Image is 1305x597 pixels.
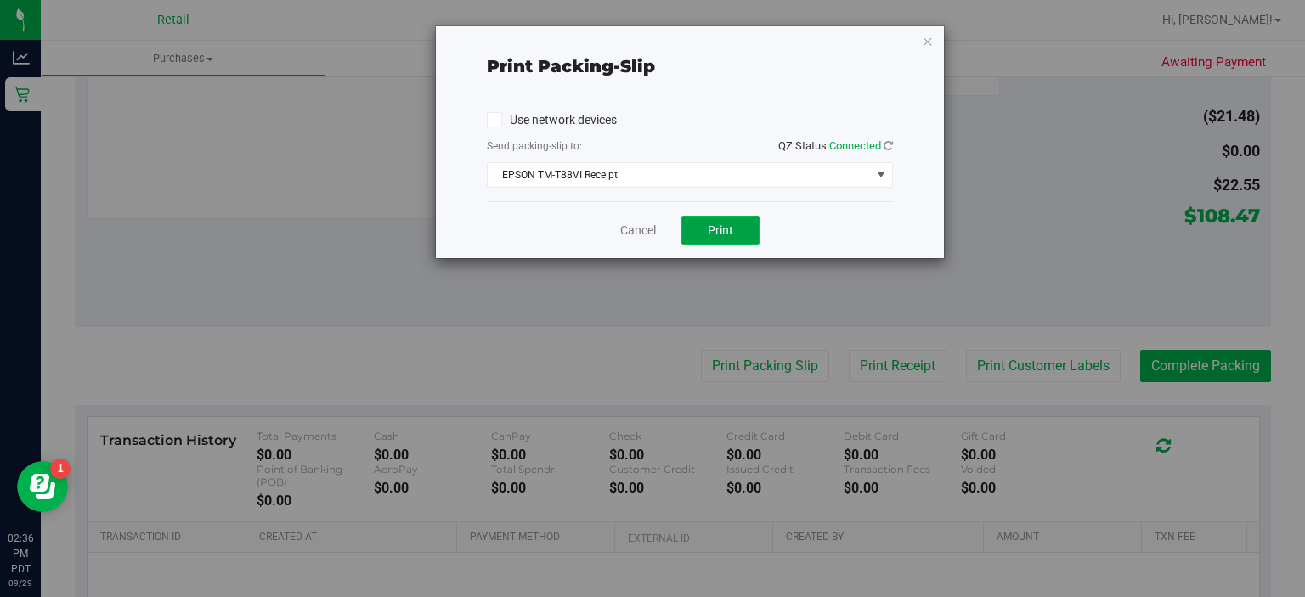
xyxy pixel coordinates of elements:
label: Use network devices [487,111,617,129]
iframe: Resource center unread badge [50,459,71,479]
span: Connected [829,139,881,152]
a: Cancel [620,222,656,239]
span: select [870,163,891,187]
iframe: Resource center [17,461,68,512]
span: QZ Status: [778,139,893,152]
button: Print [681,216,760,245]
span: Print packing-slip [487,56,655,76]
label: Send packing-slip to: [487,138,582,154]
span: EPSON TM-T88VI Receipt [488,163,871,187]
span: Print [708,223,733,237]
